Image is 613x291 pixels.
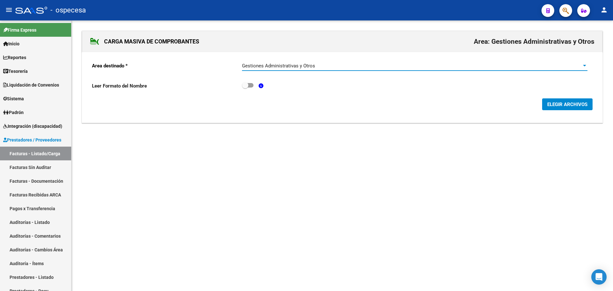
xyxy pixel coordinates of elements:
[3,123,62,130] span: Integración (discapacidad)
[3,27,36,34] span: Firma Express
[542,98,593,110] button: ELEGIR ARCHIVOS
[3,40,19,47] span: Inicio
[3,68,28,75] span: Tesorería
[5,6,13,14] mat-icon: menu
[600,6,608,14] mat-icon: person
[547,102,587,107] span: ELEGIR ARCHIVOS
[50,3,86,17] span: - ospecesa
[3,109,24,116] span: Padrón
[90,36,199,47] h1: CARGA MASIVA DE COMPROBANTES
[3,136,61,143] span: Prestadores / Proveedores
[92,62,242,69] p: Area destinado *
[474,35,594,48] h2: Area: Gestiones Administrativas y Otros
[92,82,242,89] p: Leer Formato del Nombre
[242,63,315,69] span: Gestiones Administrativas y Otros
[591,269,607,285] div: Open Intercom Messenger
[3,95,24,102] span: Sistema
[3,81,59,88] span: Liquidación de Convenios
[3,54,26,61] span: Reportes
